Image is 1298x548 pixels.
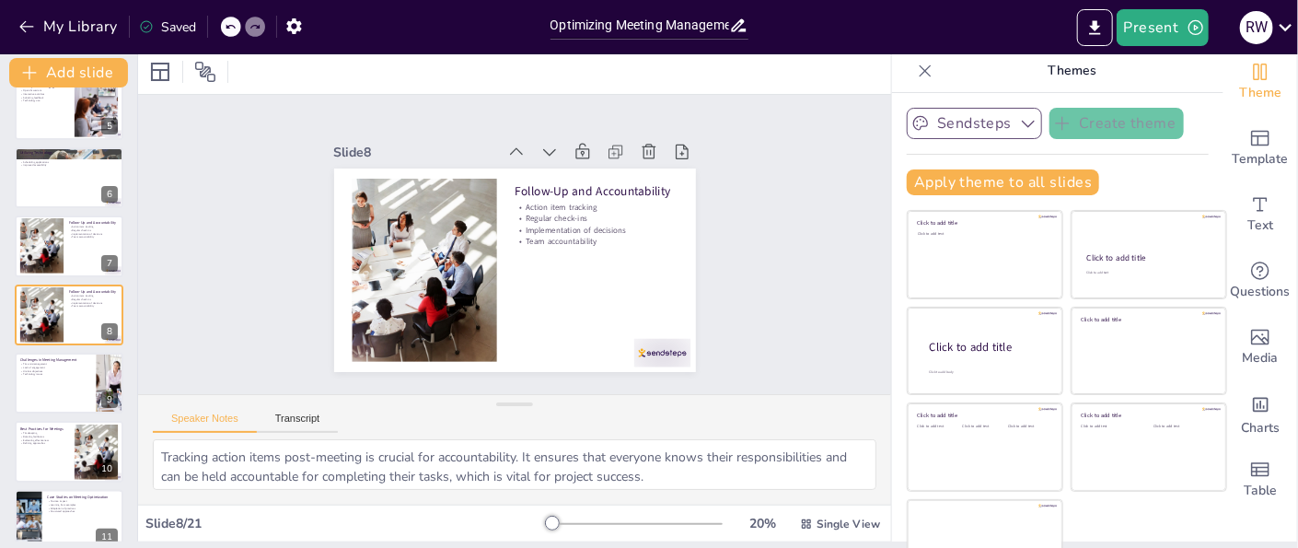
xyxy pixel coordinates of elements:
div: 7 [101,255,118,272]
p: Follow-Up and Accountability [69,288,118,294]
p: Action item tracking [515,202,678,213]
p: Themes [940,49,1205,93]
button: Apply theme to all slides [907,169,1099,195]
p: Regular check-ins [69,229,118,233]
div: R W [1240,11,1273,44]
div: Slide 8 [334,144,497,161]
p: Unclear objectives [20,369,91,373]
p: Improved accessibility [20,164,118,168]
p: Implementation of decisions [515,225,678,236]
div: 5 [101,118,118,134]
p: Regular check-ins [69,297,118,301]
button: Speaker Notes [153,413,257,433]
p: Collaborative platforms [20,157,118,160]
textarea: Tracking action items post-meeting is crucial for accountability. It ensures that everyone knows ... [153,439,876,490]
div: Click to add text [1082,425,1140,429]
p: Utilizing Technology [20,150,118,156]
p: Action item tracking [69,295,118,298]
div: Layout [145,57,175,87]
p: Technology issues [20,373,91,377]
span: Template [1233,149,1289,169]
p: Evaluating effectiveness [20,438,69,442]
span: Theme [1239,83,1281,103]
div: Change the overall theme [1223,49,1297,115]
button: Present [1117,9,1209,46]
div: Click to add text [1086,271,1209,275]
p: Video conferencing [20,154,118,157]
p: Interactive activities [20,92,69,96]
p: Team accountability [515,236,678,247]
span: Questions [1231,282,1291,302]
span: Charts [1241,418,1280,438]
div: Click to add title [918,220,1049,227]
div: 20 % [741,515,785,532]
p: Lack of engagement [20,367,91,370]
p: Follow-Up and Accountability [515,183,678,200]
p: Rotating facilitators [20,435,69,438]
div: 6 [101,186,118,203]
div: Add charts and graphs [1223,380,1297,447]
p: Follow-Up and Accountability [69,220,118,226]
p: Team accountability [69,236,118,239]
div: 8 [101,323,118,340]
div: Click to add title [1082,413,1213,420]
div: 6 [15,147,123,208]
span: Table [1244,481,1277,501]
span: Single View [817,517,880,531]
p: Regular check-ins [515,214,678,225]
p: Scheduling applications [20,160,118,164]
div: 10 [15,421,123,482]
p: Implementation of decisions [69,301,118,305]
div: Add text boxes [1223,181,1297,248]
p: Time mismanagement [20,363,91,367]
div: 9 [15,353,123,414]
p: Team accountability [69,305,118,309]
p: Timekeeping [20,431,69,435]
p: Soliciting feedback [20,96,69,99]
div: 11 [96,529,118,545]
div: Click to add text [963,425,1004,429]
button: Export to PowerPoint [1077,9,1113,46]
div: 10 [96,461,118,477]
div: Click to add text [1008,425,1049,429]
p: Open discussions [20,88,69,92]
button: Add slide [9,58,128,87]
p: Positive impact [47,500,118,504]
input: Insert title [550,12,729,39]
p: Technology use [20,99,69,102]
div: Click to add text [1153,425,1211,429]
div: Click to add text [918,425,959,429]
div: Add ready made slides [1223,115,1297,181]
div: Click to add title [918,413,1049,420]
p: Challenges in Meeting Management [20,357,91,363]
div: Click to add title [1087,252,1210,263]
div: Click to add text [918,232,1049,237]
div: Saved [139,18,196,36]
div: Get real-time input from your audience [1223,248,1297,314]
div: 7 [15,216,123,276]
div: 8 [15,285,123,345]
p: Implementation of decisions [69,233,118,237]
p: Case Studies on Meeting Optimization [47,495,118,500]
div: Add a table [1223,447,1297,513]
button: Transcript [257,413,339,433]
p: Adaptation of practices [47,507,118,510]
p: Structured approaches [47,510,118,514]
button: Sendsteps [907,108,1042,139]
div: Click to add body [930,370,1046,375]
span: Media [1243,348,1279,368]
p: Action item tracking [69,226,118,229]
span: Position [194,61,216,83]
p: Learning from examples [47,503,118,507]
p: Refining approaches [20,441,69,445]
p: Best Practices for Meetings [20,426,69,431]
button: Create theme [1049,108,1184,139]
div: 5 [15,79,123,140]
div: Add images, graphics, shapes or video [1223,314,1297,380]
button: R W [1240,9,1273,46]
div: Slide 8 / 21 [145,515,546,532]
span: Text [1247,216,1273,236]
div: Click to add title [1082,316,1213,323]
div: 9 [101,391,118,408]
div: Click to add title [930,340,1048,356]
